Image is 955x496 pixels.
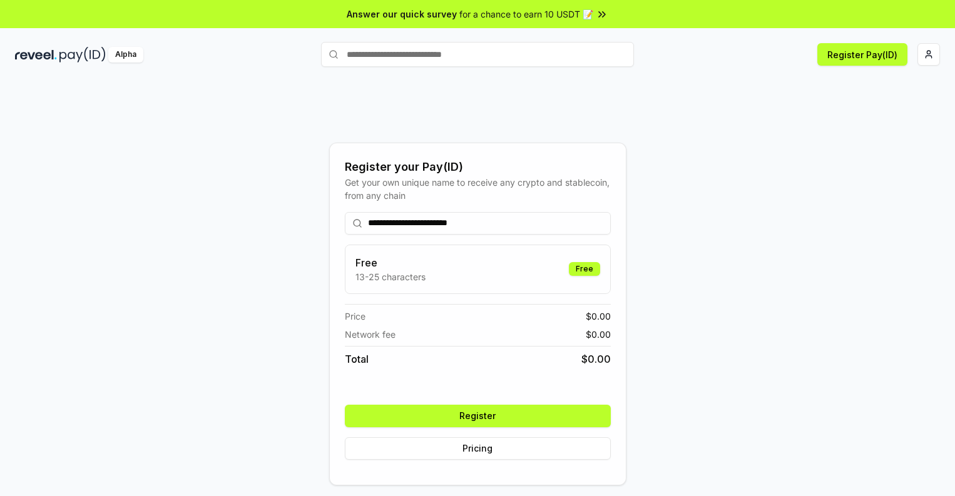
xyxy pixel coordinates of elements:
[59,47,106,63] img: pay_id
[108,47,143,63] div: Alpha
[459,8,593,21] span: for a chance to earn 10 USDT 📝
[345,437,611,460] button: Pricing
[355,270,426,283] p: 13-25 characters
[345,352,369,367] span: Total
[347,8,457,21] span: Answer our quick survey
[817,43,907,66] button: Register Pay(ID)
[345,328,396,341] span: Network fee
[586,328,611,341] span: $ 0.00
[355,255,426,270] h3: Free
[586,310,611,323] span: $ 0.00
[569,262,600,276] div: Free
[345,158,611,176] div: Register your Pay(ID)
[345,176,611,202] div: Get your own unique name to receive any crypto and stablecoin, from any chain
[345,310,365,323] span: Price
[15,47,57,63] img: reveel_dark
[345,405,611,427] button: Register
[581,352,611,367] span: $ 0.00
